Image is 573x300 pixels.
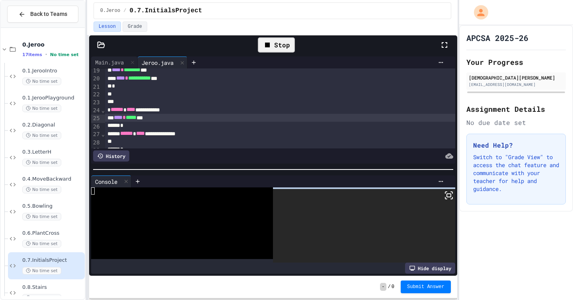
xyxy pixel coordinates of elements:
div: 21 [91,83,101,91]
span: 0.1.JerooPlayground [22,95,83,101]
div: 26 [91,123,101,131]
h1: APCSA 2025-26 [466,32,528,43]
div: 28 [91,139,101,147]
div: Hide display [405,263,455,274]
span: No time set [22,159,61,166]
span: 0.8.Stairs [22,284,83,291]
button: Submit Answer [401,281,451,293]
span: • [45,51,47,58]
span: 0.1.JerooIntro [22,68,83,74]
h3: Need Help? [473,140,559,150]
span: Back to Teams [30,10,67,18]
span: / [388,284,391,290]
span: No time set [22,240,61,247]
span: - [380,283,386,291]
span: No time set [22,132,61,139]
div: 19 [91,67,101,75]
span: Fold line [101,131,105,137]
div: 20 [91,75,101,83]
div: Jeroo.java [138,58,177,67]
div: 23 [91,99,101,107]
span: 0.4.MoveBackward [22,176,83,183]
span: No time set [22,105,61,112]
span: 0.5.Bowling [22,203,83,210]
span: 0.Jeroo [100,8,120,14]
span: 0.6.PlantCross [22,230,83,237]
span: 0.2.Diagonal [22,122,83,129]
button: Back to Teams [7,6,78,23]
div: Stop [258,37,295,53]
button: Lesson [94,21,121,32]
h2: Assignment Details [466,103,566,115]
span: 0.3.LetterH [22,149,83,156]
div: 22 [91,91,101,99]
span: / [123,8,126,14]
span: No time set [22,267,61,275]
div: History [93,150,129,162]
div: Console [91,175,131,187]
p: Switch to "Grade View" to access the chat feature and communicate with your teacher for help and ... [473,153,559,193]
div: 29 [91,146,101,154]
div: Main.java [91,56,138,68]
div: Main.java [91,58,128,66]
div: 27 [91,131,101,138]
div: Console [91,177,121,186]
span: 0.Jeroo [22,41,83,48]
span: No time set [22,78,61,85]
span: Submit Answer [407,284,444,290]
div: My Account [466,3,490,21]
span: 0.7.InitialsProject [129,6,202,16]
span: 0.7.InitialsProject [22,257,83,264]
span: Fold line [101,107,105,113]
h2: Your Progress [466,56,566,68]
div: 24 [91,107,101,115]
div: Jeroo.java [138,56,187,68]
span: No time set [50,52,79,57]
div: [EMAIL_ADDRESS][DOMAIN_NAME] [469,82,563,88]
div: 25 [91,115,101,123]
span: No time set [22,186,61,193]
div: No due date set [466,118,566,127]
button: Grade [123,21,147,32]
span: 17 items [22,52,42,57]
span: 0 [392,284,394,290]
span: No time set [22,213,61,220]
div: [DEMOGRAPHIC_DATA][PERSON_NAME] [469,74,563,81]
